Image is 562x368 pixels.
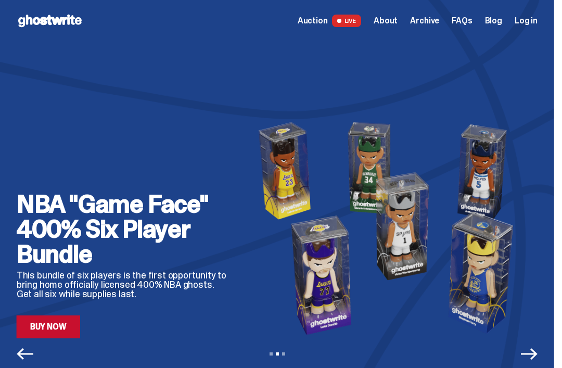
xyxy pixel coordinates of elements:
[276,352,279,356] button: View slide 2
[270,352,273,356] button: View slide 1
[244,118,538,338] img: NBA "Game Face" 400% Six Player Bundle
[374,17,398,25] a: About
[17,192,227,267] h2: NBA "Game Face" 400% Six Player Bundle
[410,17,439,25] a: Archive
[298,15,361,27] a: Auction LIVE
[521,346,538,362] button: Next
[452,17,472,25] a: FAQs
[332,15,362,27] span: LIVE
[17,315,80,338] a: Buy Now
[515,17,538,25] a: Log in
[17,346,33,362] button: Previous
[485,17,502,25] a: Blog
[298,17,328,25] span: Auction
[282,352,285,356] button: View slide 3
[17,271,227,299] p: This bundle of six players is the first opportunity to bring home officially licensed 400% NBA gh...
